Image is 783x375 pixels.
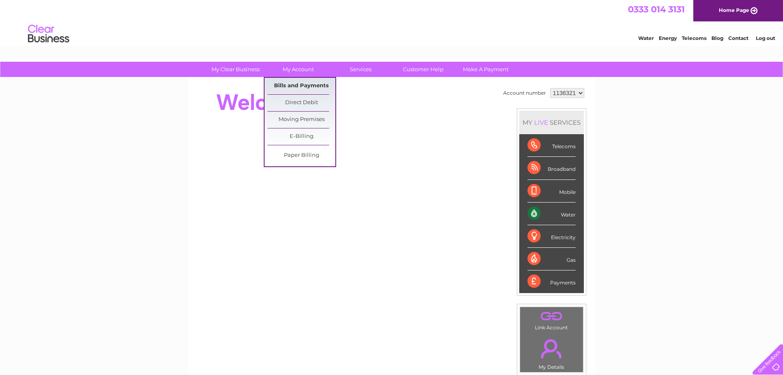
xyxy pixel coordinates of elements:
[527,180,576,203] div: Mobile
[628,4,685,14] a: 0333 014 3131
[520,332,583,373] td: My Details
[527,225,576,248] div: Electricity
[202,62,270,77] a: My Clear Business
[527,270,576,293] div: Payments
[264,62,332,77] a: My Account
[728,35,748,41] a: Contact
[527,248,576,270] div: Gas
[522,309,581,324] a: .
[659,35,677,41] a: Energy
[267,112,335,128] a: Moving Premises
[267,78,335,94] a: Bills and Payments
[520,307,583,333] td: Link Account
[532,119,550,126] div: LIVE
[527,134,576,157] div: Telecoms
[501,86,548,100] td: Account number
[527,157,576,179] div: Broadband
[327,62,395,77] a: Services
[267,147,335,164] a: Paper Billing
[267,95,335,111] a: Direct Debit
[638,35,654,41] a: Water
[452,62,520,77] a: Make A Payment
[267,128,335,145] a: E-Billing
[527,203,576,225] div: Water
[28,21,70,47] img: logo.png
[756,35,775,41] a: Log out
[682,35,706,41] a: Telecoms
[711,35,723,41] a: Blog
[522,334,581,363] a: .
[197,5,586,40] div: Clear Business is a trading name of Verastar Limited (registered in [GEOGRAPHIC_DATA] No. 3667643...
[389,62,457,77] a: Customer Help
[519,111,584,134] div: MY SERVICES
